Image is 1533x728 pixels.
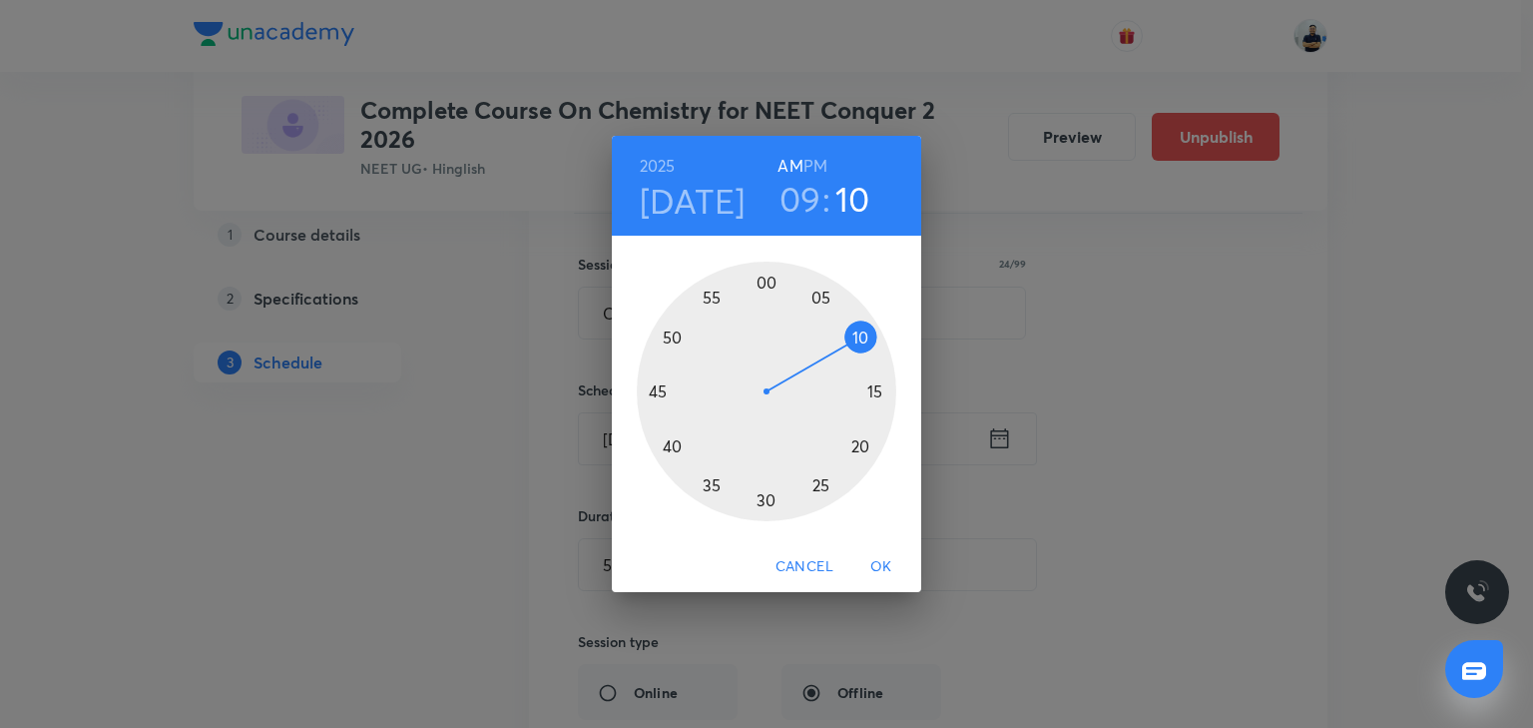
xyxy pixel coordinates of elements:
button: 10 [835,178,870,220]
button: 09 [779,178,821,220]
span: Cancel [775,554,833,579]
button: Cancel [767,548,841,585]
button: [DATE] [640,180,746,222]
button: PM [803,152,827,180]
h3: : [822,178,830,220]
button: 2025 [640,152,676,180]
button: AM [777,152,802,180]
span: OK [857,554,905,579]
button: OK [849,548,913,585]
